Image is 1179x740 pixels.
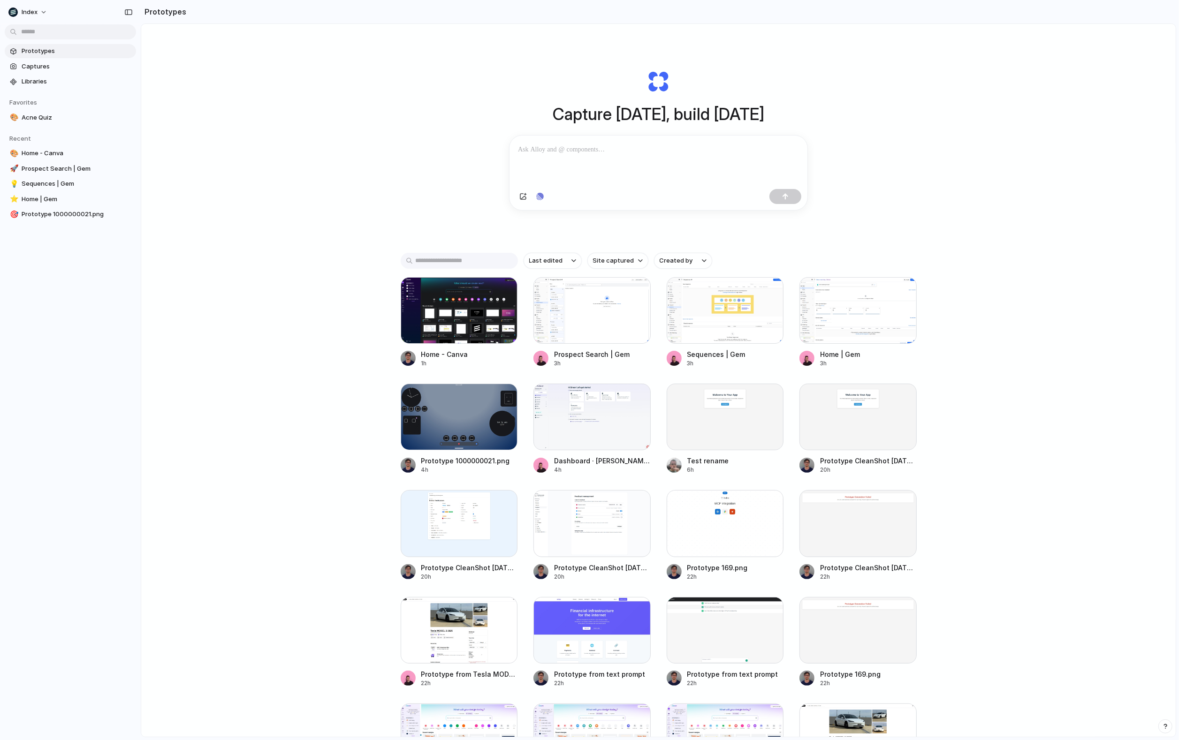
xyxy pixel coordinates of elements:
[10,209,16,220] div: 🎯
[554,563,651,573] div: Prototype CleanShot [DATE] 10.54.40@2x.png
[820,349,860,359] div: Home | Gem
[22,46,132,56] span: Prototypes
[421,456,510,466] div: Prototype 1000000021.png
[22,113,132,122] span: Acne Quiz
[820,456,917,466] div: Prototype CleanShot [DATE] 10.36.05@2x.png
[533,597,651,687] a: Prototype from text promptPrototype from text prompt22h
[533,384,651,474] a: Dashboard · Simon's Org App | OneSignalDashboard · [PERSON_NAME] Org App | OneSignal4h
[8,210,18,219] button: 🎯
[554,669,645,679] div: Prototype from text prompt
[687,359,745,368] div: 3h
[22,210,132,219] span: Prototype 1000000021.png
[421,563,518,573] div: Prototype CleanShot [DATE] 10.35.29@2x.png
[533,277,651,368] a: Prospect Search | GemProspect Search | Gem3h
[554,573,651,581] div: 20h
[667,384,784,474] a: Test renameTest rename6h
[8,149,18,158] button: 🎨
[820,573,917,581] div: 22h
[820,679,881,687] div: 22h
[401,490,518,581] a: Prototype CleanShot 2025-07-03 at 10.35.29@2x.pngPrototype CleanShot [DATE] 10.35.29@2x.png20h
[421,349,468,359] div: Home - Canva
[22,8,38,17] span: Index
[10,194,16,204] div: ⭐
[587,253,648,269] button: Site captured
[22,164,132,174] span: Prospect Search | Gem
[687,679,778,687] div: 22h
[554,349,630,359] div: Prospect Search | Gem
[5,162,136,176] a: 🚀Prospect Search | Gem
[820,669,881,679] div: Prototype 169.png
[554,679,645,687] div: 22h
[421,679,518,687] div: 22h
[5,177,136,191] a: 💡Sequences | Gem
[660,256,693,265] span: Created by
[554,466,651,474] div: 4h
[5,207,136,221] a: 🎯Prototype 1000000021.png
[667,597,784,687] a: Prototype from text promptPrototype from text prompt22h
[141,6,186,17] h2: Prototypes
[799,277,917,368] a: Home | GemHome | Gem3h
[667,277,784,368] a: Sequences | GemSequences | Gem3h
[9,135,31,142] span: Recent
[421,573,518,581] div: 20h
[820,563,917,573] div: Prototype CleanShot [DATE] 10.54.40@2x.png
[421,359,468,368] div: 1h
[5,44,136,58] a: Prototypes
[799,384,917,474] a: Prototype CleanShot 2025-07-03 at 10.36.05@2x.pngPrototype CleanShot [DATE] 10.36.05@2x.png20h
[8,195,18,204] button: ⭐
[799,597,917,687] a: Prototype 169.pngPrototype 169.png22h
[10,148,16,159] div: 🎨
[533,490,651,581] a: Prototype CleanShot 2025-07-07 at 10.54.40@2x.pngPrototype CleanShot [DATE] 10.54.40@2x.png20h
[401,597,518,687] a: Prototype from Tesla MODEL 3 2025 rental in Forrestfield, WA by MRT Adventure Hire .. | TuroProto...
[22,77,132,86] span: Libraries
[5,111,136,125] a: 🎨Acne Quiz
[799,490,917,581] a: Prototype CleanShot 2025-07-07 at 10.54.40@2x.pngPrototype CleanShot [DATE] 10.54.40@2x.png22h
[554,359,630,368] div: 3h
[687,349,745,359] div: Sequences | Gem
[8,179,18,189] button: 💡
[22,62,132,71] span: Captures
[10,112,16,123] div: 🎨
[687,456,729,466] div: Test rename
[401,277,518,368] a: Home - CanvaHome - Canva1h
[22,179,132,189] span: Sequences | Gem
[22,195,132,204] span: Home | Gem
[553,102,764,127] h1: Capture [DATE], build [DATE]
[10,179,16,189] div: 💡
[687,563,748,573] div: Prototype 169.png
[524,253,582,269] button: Last edited
[687,669,778,679] div: Prototype from text prompt
[5,5,52,20] button: Index
[5,75,136,89] a: Libraries
[667,490,784,581] a: Prototype 169.pngPrototype 169.png22h
[820,359,860,368] div: 3h
[5,192,136,206] a: ⭐Home | Gem
[8,164,18,174] button: 🚀
[687,573,748,581] div: 22h
[421,466,510,474] div: 4h
[529,256,563,265] span: Last edited
[10,163,16,174] div: 🚀
[554,456,651,466] div: Dashboard · [PERSON_NAME] Org App | OneSignal
[22,149,132,158] span: Home - Canva
[593,256,634,265] span: Site captured
[8,113,18,122] button: 🎨
[5,60,136,74] a: Captures
[687,466,729,474] div: 6h
[401,384,518,474] a: Prototype 1000000021.pngPrototype 1000000021.png4h
[421,669,518,679] div: Prototype from Tesla MODEL 3 2025 rental in [GEOGRAPHIC_DATA], [GEOGRAPHIC_DATA] by MRT Adventure...
[5,146,136,160] a: 🎨Home - Canva
[654,253,712,269] button: Created by
[820,466,917,474] div: 20h
[9,98,37,106] span: Favorites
